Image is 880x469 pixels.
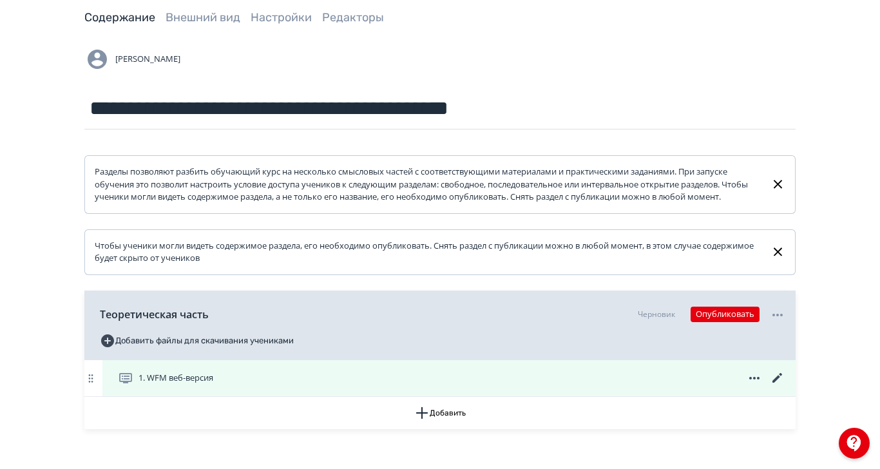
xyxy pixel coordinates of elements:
[84,397,796,429] button: Добавить
[166,10,240,24] a: Внешний вид
[322,10,384,24] a: Редакторы
[139,372,213,385] span: 1. WFM веб-версия
[638,309,675,320] div: Черновик
[115,53,180,66] span: [PERSON_NAME]
[84,360,796,397] div: 1. WFM веб-версия
[691,307,760,322] button: Опубликовать
[100,307,209,322] span: Теоретическая часть
[95,240,760,265] div: Чтобы ученики могли видеть содержимое раздела, его необходимо опубликовать. Снять раздел с публик...
[84,10,155,24] a: Содержание
[100,330,294,351] button: Добавить файлы для скачивания учениками
[251,10,312,24] a: Настройки
[95,166,760,204] div: Разделы позволяют разбить обучающий курс на несколько смысловых частей с соответствующими материа...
